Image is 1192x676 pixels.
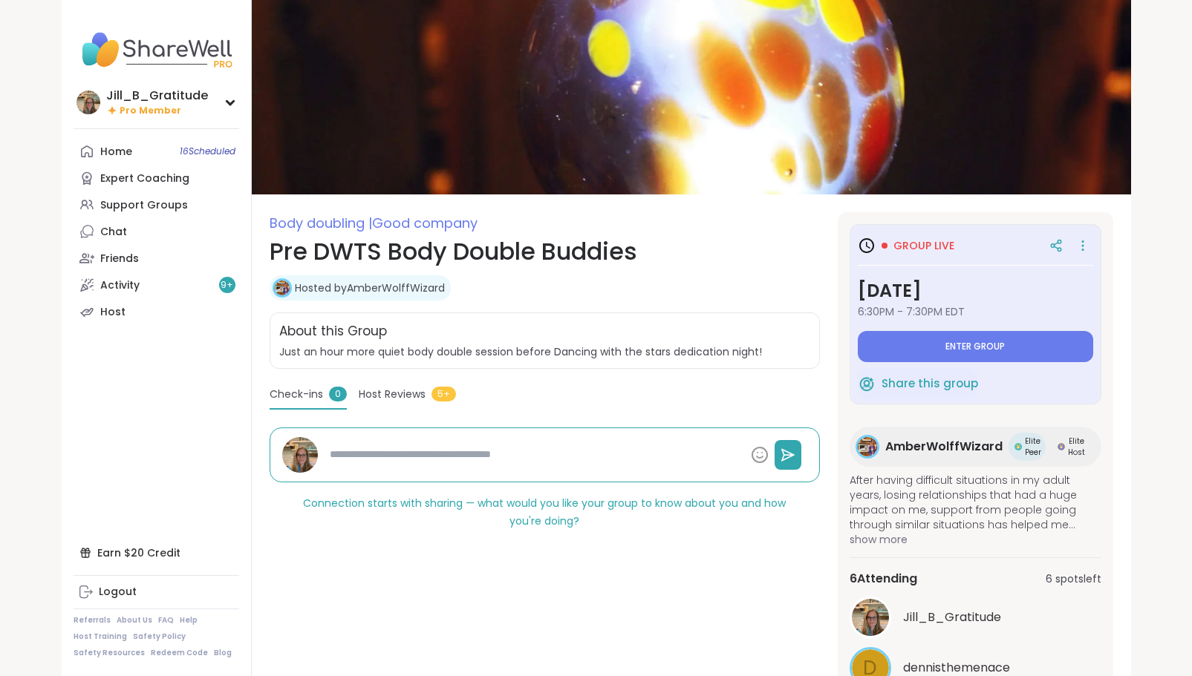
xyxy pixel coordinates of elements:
[279,344,810,359] span: Just an hour more quiet body double session before Dancing with the stars dedication night!
[850,532,1101,547] span: show more
[117,615,152,626] a: About Us
[74,631,127,642] a: Host Training
[850,473,1101,532] span: After having difficult situations in my adult years, losing relationships that had a huge impact ...
[282,437,318,473] img: Jill_B_Gratitude
[100,225,127,240] div: Chat
[158,615,174,626] a: FAQ
[858,304,1093,319] span: 6:30PM - 7:30PM EDT
[858,375,876,393] img: ShareWell Logomark
[221,279,233,292] span: 9 +
[850,427,1101,467] a: AmberWolffWizardAmberWolffWizardElite PeerElite PeerElite HostElite Host
[1046,571,1101,587] span: 6 spots left
[133,631,186,642] a: Safety Policy
[858,437,877,456] img: AmberWolffWizard
[1014,443,1022,450] img: Elite Peer
[270,214,372,232] span: Body doubling |
[850,597,1101,638] a: Jill_B_GratitudeJill_B_Gratitude
[100,278,140,293] div: Activity
[74,218,239,245] a: Chat
[180,145,235,157] span: 16 Scheduled
[74,579,239,606] a: Logout
[270,387,323,402] span: Check-ins
[180,615,198,626] a: Help
[279,322,387,341] h2: About this Group
[329,387,347,401] span: 0
[74,648,145,658] a: Safety Resources
[74,138,239,165] a: Home16Scheduled
[852,599,889,636] img: Jill_B_Gratitude
[1025,436,1041,458] span: Elite Peer
[945,341,1005,352] span: Enter group
[74,165,239,191] a: Expert Coaching
[100,252,139,266] div: Friends
[100,171,189,186] div: Expert Coaching
[885,438,1003,456] span: AmberWolffWizard
[903,608,1001,626] span: Jill_B_Gratitude
[74,539,239,566] div: Earn $20 Credit
[1068,436,1085,458] span: Elite Host
[74,272,239,298] a: Activity9+
[100,198,188,213] div: Support Groups
[270,234,820,269] h1: Pre DWTS Body Double Buddies
[858,278,1093,304] h3: [DATE]
[120,105,181,117] span: Pro Member
[99,585,137,600] div: Logout
[151,648,208,658] a: Redeem Code
[74,298,239,325] a: Host
[893,238,954,253] span: Group live
[303,496,786,528] span: Connection starts with sharing — what would you like your group to know about you and how you're ...
[858,331,1093,362] button: Enter group
[106,88,208,104] div: Jill_B_Gratitude
[100,305,126,320] div: Host
[882,375,978,393] span: Share this group
[275,280,290,295] img: AmberWolffWizard
[431,387,456,401] span: 5+
[100,145,132,160] div: Home
[74,245,239,272] a: Friends
[74,24,239,76] img: ShareWell Nav Logo
[858,368,978,399] button: Share this group
[74,191,239,218] a: Support Groups
[76,91,100,114] img: Jill_B_Gratitude
[359,387,426,402] span: Host Reviews
[850,570,917,588] span: 6 Attending
[1058,443,1065,450] img: Elite Host
[74,615,111,626] a: Referrals
[295,280,445,295] a: Hosted byAmberWolffWizard
[372,214,478,232] span: Good company
[214,648,232,658] a: Blog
